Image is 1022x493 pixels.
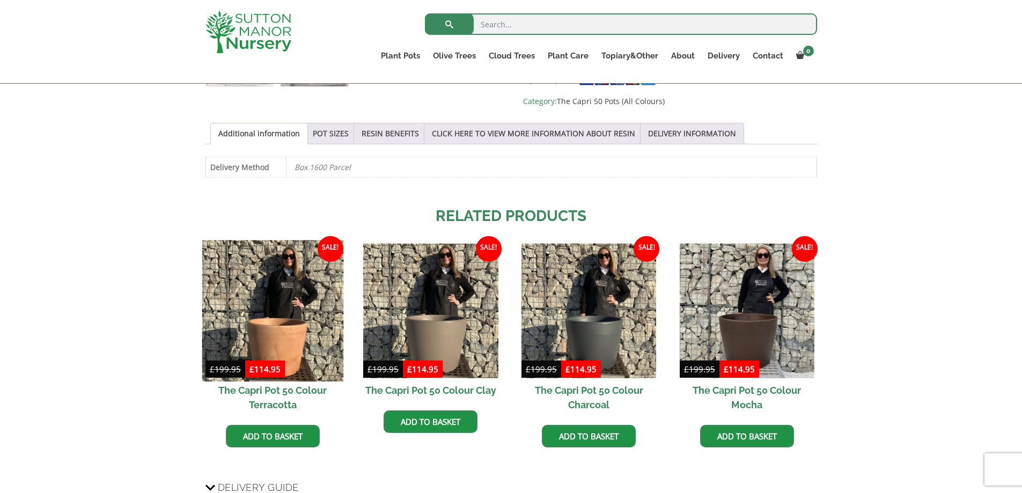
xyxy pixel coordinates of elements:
[374,48,427,63] a: Plant Pots
[724,364,755,374] bdi: 114.95
[684,364,689,374] span: £
[523,95,817,108] span: Category:
[313,123,349,144] a: POT SIZES
[226,425,320,447] a: Add to basket: “The Capri Pot 50 Colour Terracotta”
[803,46,814,56] span: 0
[634,236,659,262] span: Sale!
[318,236,343,262] span: Sale!
[521,378,656,417] h2: The Capri Pot 50 Colour Charcoal
[205,11,291,53] img: logo
[384,410,477,433] a: Add to basket: “The Capri Pot 50 Colour Clay”
[648,123,736,144] a: DELIVERY INFORMATION
[684,364,715,374] bdi: 199.95
[363,244,498,402] a: Sale! The Capri Pot 50 Colour Clay
[521,244,656,378] img: The Capri Pot 50 Colour Charcoal
[680,378,814,417] h2: The Capri Pot 50 Colour Mocha
[407,364,438,374] bdi: 114.95
[363,244,498,378] img: The Capri Pot 50 Colour Clay
[407,364,412,374] span: £
[565,364,570,374] span: £
[482,48,541,63] a: Cloud Trees
[526,364,531,374] span: £
[476,236,502,262] span: Sale!
[367,364,399,374] bdi: 199.95
[700,425,794,447] a: Add to basket: “The Capri Pot 50 Colour Mocha”
[218,123,300,144] a: Additional information
[205,205,817,227] h2: Related products
[249,364,254,374] span: £
[210,364,215,374] span: £
[432,123,635,144] a: CLICK HERE TO VIEW MORE INFORMATION ABOUT RESIN
[542,425,636,447] a: Add to basket: “The Capri Pot 50 Colour Charcoal”
[202,240,343,381] img: The Capri Pot 50 Colour Terracotta
[205,157,286,177] th: Delivery Method
[205,244,340,417] a: Sale! The Capri Pot 50 Colour Terracotta
[427,48,482,63] a: Olive Trees
[680,244,814,378] img: The Capri Pot 50 Colour Mocha
[557,96,665,106] a: The Capri 50 Pots (All Colours)
[665,48,701,63] a: About
[210,364,241,374] bdi: 199.95
[295,157,808,177] p: Box 1600 Parcel
[249,364,281,374] bdi: 114.95
[792,236,818,262] span: Sale!
[790,48,817,63] a: 0
[205,157,817,178] table: Product Details
[521,244,656,417] a: Sale! The Capri Pot 50 Colour Charcoal
[362,123,419,144] a: RESIN BENEFITS
[746,48,790,63] a: Contact
[680,244,814,417] a: Sale! The Capri Pot 50 Colour Mocha
[363,378,498,402] h2: The Capri Pot 50 Colour Clay
[595,48,665,63] a: Topiary&Other
[724,364,729,374] span: £
[541,48,595,63] a: Plant Care
[701,48,746,63] a: Delivery
[367,364,372,374] span: £
[565,364,597,374] bdi: 114.95
[205,378,340,417] h2: The Capri Pot 50 Colour Terracotta
[425,13,817,35] input: Search...
[526,364,557,374] bdi: 199.95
